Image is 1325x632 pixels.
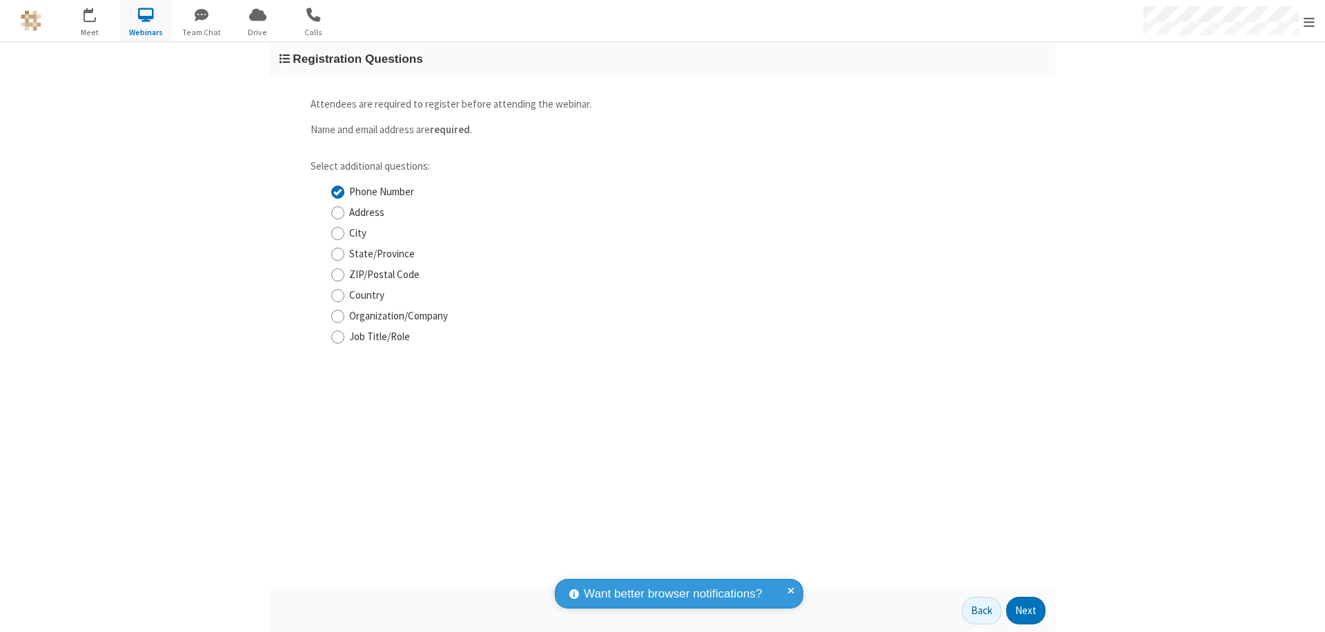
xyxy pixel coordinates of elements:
span: Webinars [120,26,172,39]
p: Name and email address are . [311,122,1035,138]
span: Want better browser notifications? [584,585,762,603]
strong: required [430,123,470,136]
label: City [349,226,1035,241]
label: Address [349,205,1035,221]
p: Select additional questions: [311,159,1035,175]
label: Country [349,288,1035,304]
label: Phone Number [349,184,1035,200]
span: Team Chat [176,26,228,39]
span: Meet [64,26,116,39]
label: State/Province [349,246,1035,262]
div: 2 [93,8,102,18]
p: Attendees are required to register before attending the webinar. [311,97,1035,112]
span: Drive [232,26,284,39]
label: Job Title/Role [349,329,1035,345]
label: Organization/Company [349,308,1035,324]
button: Next [1006,597,1046,624]
img: QA Selenium DO NOT DELETE OR CHANGE [21,10,41,31]
h3: Registration Questions [279,52,1046,66]
label: ZIP/Postal Code [349,267,1035,283]
button: Back [962,597,1001,624]
span: Calls [288,26,340,39]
